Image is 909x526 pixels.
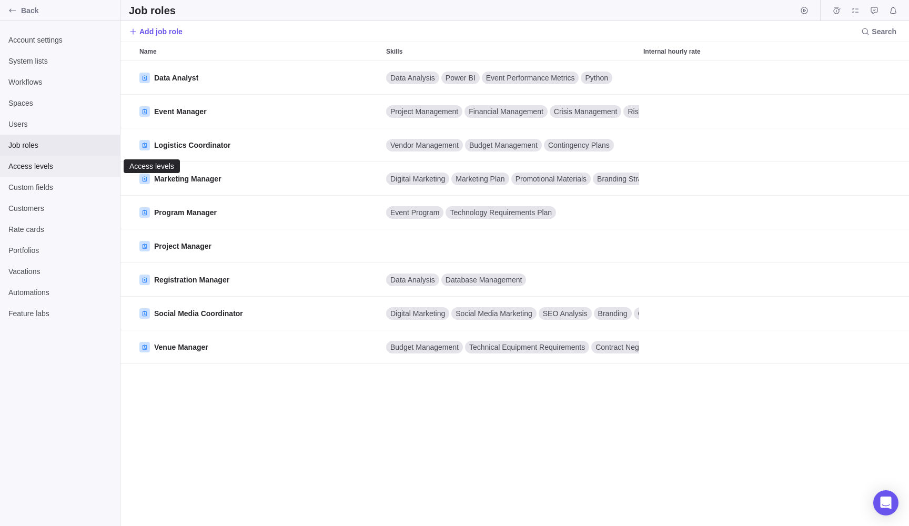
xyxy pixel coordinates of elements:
[386,46,402,57] span: Skills
[829,3,844,18] span: Time logs
[154,342,208,352] span: Venue Manager
[129,3,176,18] h2: Job roles
[382,162,639,195] div: Digital Marketing, Marketing Plan, Promotional Materials, Branding Strategy
[886,3,901,18] span: Notifications
[135,263,382,297] div: Name
[135,330,382,364] div: Name
[628,106,704,117] span: Risk Management Plan
[21,5,116,16] span: Back
[848,3,863,18] span: My assignments
[446,275,522,285] span: Database Management
[8,182,112,193] span: Custom fields
[390,207,439,218] span: Event Program
[390,342,459,352] span: Budget Management
[382,61,639,94] div: Data Analysis, Power BI, Event Performance Metrics, Python
[469,106,543,117] span: Financial Management
[8,245,112,256] span: Portfolios
[382,263,639,297] div: Skills
[154,207,217,218] span: Program Manager
[154,174,221,184] span: Marketing Manager
[135,297,382,330] div: Name
[548,140,610,150] span: Contingency Plans
[639,95,810,128] div: Internal hourly rate
[446,73,476,83] span: Power BI
[8,224,112,235] span: Rate cards
[382,128,639,162] div: Skills
[382,297,639,330] div: Digital Marketing, Social Media Marketing, SEO Analysis, Branding, Content Creation
[469,342,585,352] span: Technical Equipment Requirements
[154,241,211,251] span: Project Manager
[639,330,810,364] div: Internal hourly rate
[390,174,445,184] span: Digital Marketing
[382,42,639,60] div: Skills
[135,128,382,162] div: Name
[639,229,810,263] div: Internal hourly rate
[554,106,618,117] span: Crisis Management
[382,95,639,128] div: Skills
[595,342,663,352] span: Contract Negotiation
[135,42,382,60] div: Name
[382,330,639,364] div: Skills
[154,140,230,150] span: Logistics Coordinator
[585,73,608,83] span: Python
[8,77,112,87] span: Workflows
[639,297,810,330] div: Internal hourly rate
[135,95,382,128] div: Name
[382,128,639,161] div: Vendor Management, Budget Management, Contingency Plans
[382,95,639,128] div: Project Management, Financial Management, Crisis Management, Risk Management Plan
[597,174,656,184] span: Branding Strategy
[886,8,901,16] a: Notifications
[873,490,898,515] div: Open Intercom Messenger
[8,56,112,66] span: System lists
[8,308,112,319] span: Feature labs
[829,8,844,16] a: Time logs
[390,308,445,319] span: Digital Marketing
[456,174,504,184] span: Marketing Plan
[382,196,639,229] div: Event Program, Technology Requirements Plan
[135,229,382,263] div: Name
[8,161,112,171] span: Access levels
[639,263,810,297] div: Internal hourly rate
[154,73,198,83] span: Data Analyst
[638,308,694,319] span: Content Creation
[154,106,207,117] span: Event Manager
[543,308,588,319] span: SEO Analysis
[639,196,810,229] div: Internal hourly rate
[139,26,183,37] span: Add job role
[135,196,382,229] div: Name
[154,275,229,285] span: Registration Manager
[139,46,157,57] span: Name
[639,61,810,95] div: Internal hourly rate
[8,98,112,108] span: Spaces
[639,42,810,60] div: Internal hourly rate
[639,162,810,196] div: Internal hourly rate
[129,24,183,39] span: Add job role
[867,8,882,16] a: Approval requests
[390,106,458,117] span: Project Management
[456,308,532,319] span: Social Media Marketing
[469,140,538,150] span: Budget Management
[450,207,552,218] span: Technology Requirements Plan
[382,263,639,296] div: Data Analysis, Database Management
[382,162,639,196] div: Skills
[8,35,112,45] span: Account settings
[643,46,701,57] span: Internal hourly rate
[390,275,435,285] span: Data Analysis
[8,287,112,298] span: Automations
[516,174,587,184] span: Promotional Materials
[848,8,863,16] a: My assignments
[382,61,639,95] div: Skills
[872,26,896,37] span: Search
[154,308,243,319] span: Social Media Coordinator
[135,61,382,95] div: Name
[8,266,112,277] span: Vacations
[8,140,112,150] span: Job roles
[867,3,882,18] span: Approval requests
[120,61,909,526] div: grid
[382,229,639,263] div: Skills
[382,196,639,229] div: Skills
[390,73,435,83] span: Data Analysis
[128,162,175,170] div: Access levels
[135,162,382,196] div: Name
[598,308,628,319] span: Branding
